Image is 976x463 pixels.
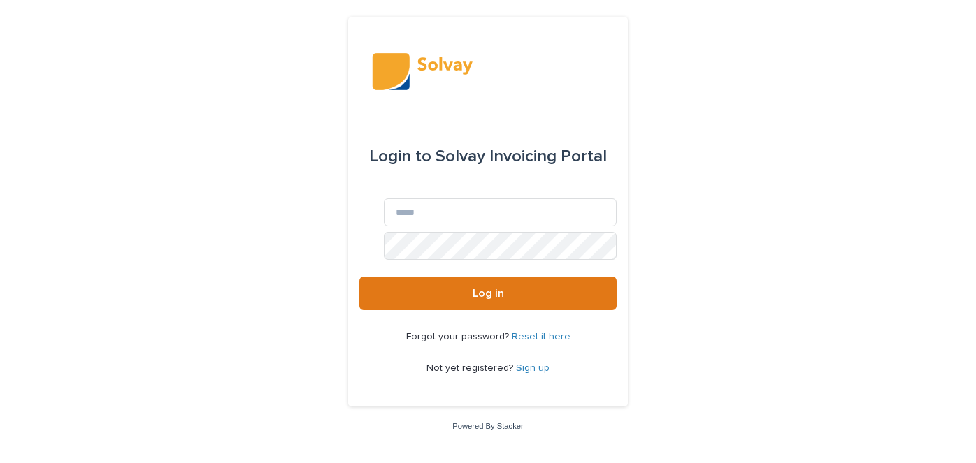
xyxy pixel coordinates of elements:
img: ED0IkcNQHGZZMpCVrDht [372,50,603,92]
span: Login to [369,148,431,165]
a: Reset it here [512,332,570,341]
a: Sign up [516,363,550,373]
span: Forgot your password? [406,332,512,341]
button: Log in [359,277,617,310]
span: Not yet registered? [426,363,516,373]
span: Log in [473,288,504,299]
a: Powered By Stacker [452,422,523,430]
div: Solvay Invoicing Portal [369,137,607,176]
